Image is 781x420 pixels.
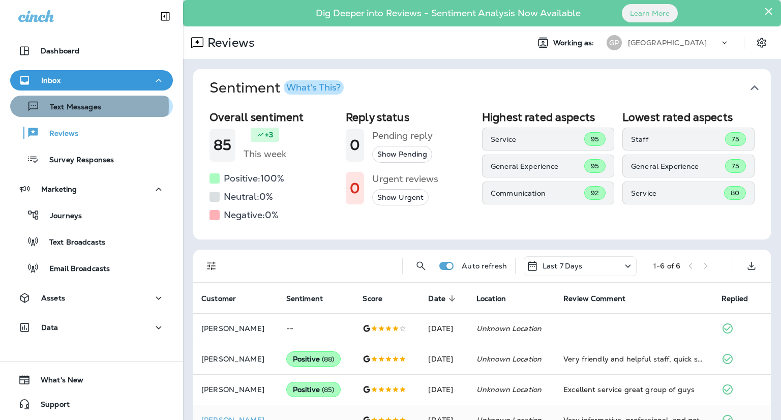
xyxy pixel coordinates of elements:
[39,264,110,274] p: Email Broadcasts
[731,189,739,197] span: 80
[286,351,341,367] div: Positive
[214,137,231,154] h1: 85
[491,135,584,143] p: Service
[363,294,396,303] span: Score
[722,294,748,303] span: Replied
[732,135,739,143] span: 75
[10,204,173,226] button: Journeys
[607,35,622,50] div: GP
[224,189,273,205] h5: Neutral: 0 %
[286,382,341,397] div: Positive
[428,294,445,303] span: Date
[10,231,173,252] button: Text Broadcasts
[732,162,739,170] span: 75
[40,103,101,112] p: Text Messages
[286,294,336,303] span: Sentiment
[151,6,179,26] button: Collapse Sidebar
[10,148,173,170] button: Survey Responses
[563,384,705,395] div: Excellent service great group of guys
[462,262,507,270] p: Auto refresh
[322,385,335,394] span: ( 85 )
[476,324,542,333] em: Unknown Location
[482,111,614,124] h2: Highest rated aspects
[476,354,542,364] em: Unknown Location
[209,79,344,97] h1: Sentiment
[563,354,705,364] div: Very friendly and helpful staff, quick service. Definitely will go back when needed.
[722,294,761,303] span: Replied
[203,35,255,50] p: Reviews
[10,70,173,91] button: Inbox
[420,344,468,374] td: [DATE]
[764,3,773,19] button: Close
[201,355,270,363] p: [PERSON_NAME]
[39,238,105,248] p: Text Broadcasts
[476,294,506,303] span: Location
[420,374,468,405] td: [DATE]
[41,323,58,332] p: Data
[563,294,639,303] span: Review Comment
[201,294,249,303] span: Customer
[363,294,382,303] span: Score
[10,41,173,61] button: Dashboard
[10,179,173,199] button: Marketing
[553,39,596,47] span: Working as:
[741,256,762,276] button: Export as CSV
[224,207,279,223] h5: Negative: 0 %
[284,80,344,95] button: What's This?
[591,162,599,170] span: 95
[10,288,173,308] button: Assets
[420,313,468,344] td: [DATE]
[411,256,431,276] button: Search Reviews
[31,400,70,412] span: Support
[39,156,114,165] p: Survey Responses
[591,189,599,197] span: 92
[41,185,77,193] p: Marketing
[201,69,779,107] button: SentimentWhat's This?
[10,122,173,143] button: Reviews
[350,180,360,197] h1: 0
[622,4,678,22] button: Learn More
[491,189,584,197] p: Communication
[286,83,341,92] div: What's This?
[201,385,270,394] p: [PERSON_NAME]
[244,146,286,162] h5: This week
[476,294,519,303] span: Location
[372,128,433,144] h5: Pending reply
[41,294,65,302] p: Assets
[372,146,432,163] button: Show Pending
[346,111,474,124] h2: Reply status
[563,294,625,303] span: Review Comment
[39,129,78,139] p: Reviews
[201,294,236,303] span: Customer
[631,189,724,197] p: Service
[40,212,82,221] p: Journeys
[201,324,270,333] p: [PERSON_NAME]
[622,111,755,124] h2: Lowest rated aspects
[322,355,335,364] span: ( 88 )
[10,394,173,414] button: Support
[209,111,338,124] h2: Overall sentiment
[372,171,438,187] h5: Urgent reviews
[10,317,173,338] button: Data
[265,130,273,140] p: +3
[278,313,355,344] td: --
[193,107,771,239] div: SentimentWhat's This?
[428,294,459,303] span: Date
[10,370,173,390] button: What's New
[491,162,584,170] p: General Experience
[31,376,83,388] span: What's New
[286,294,323,303] span: Sentiment
[631,162,725,170] p: General Experience
[628,39,707,47] p: [GEOGRAPHIC_DATA]
[10,257,173,279] button: Email Broadcasts
[631,135,725,143] p: Staff
[591,135,599,143] span: 95
[224,170,284,187] h5: Positive: 100 %
[543,262,583,270] p: Last 7 Days
[41,47,79,55] p: Dashboard
[10,96,173,117] button: Text Messages
[753,34,771,52] button: Settings
[286,12,610,15] p: Dig Deeper into Reviews - Sentiment Analysis Now Available
[201,256,222,276] button: Filters
[476,385,542,394] em: Unknown Location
